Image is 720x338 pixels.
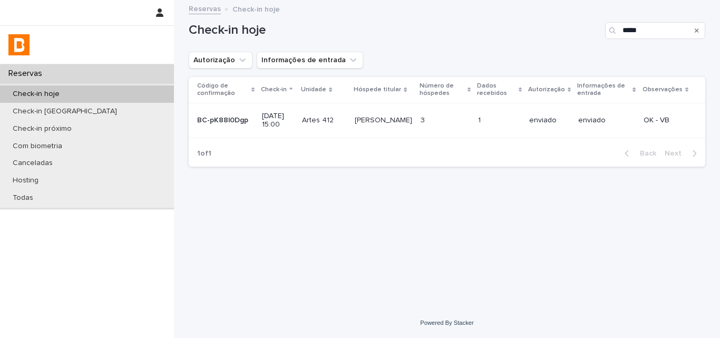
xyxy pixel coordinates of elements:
span: Back [634,150,656,157]
p: Hóspede titular [354,84,401,95]
p: [DATE] 15:00 [262,112,294,130]
button: Back [616,149,660,158]
p: Check-in próximo [4,124,80,133]
p: Mariane Oliveira [355,114,414,125]
a: Reservas [189,2,221,14]
p: enviado [578,116,635,125]
p: Reservas [4,69,51,79]
p: Observações [643,84,683,95]
img: zVaNuJHRTjyIjT5M9Xd5 [8,34,30,55]
a: Powered By Stacker [420,320,473,326]
p: Canceladas [4,159,61,168]
p: Check-in hoje [232,3,280,14]
p: OK - VB [644,116,688,125]
p: Autorização [528,84,565,95]
p: enviado [529,116,570,125]
button: Informações de entrada [257,52,363,69]
p: BC-pK88l0Dgp [197,114,250,125]
p: Check-in [GEOGRAPHIC_DATA] [4,107,125,116]
p: Código de confirmação [197,80,249,100]
p: Check-in hoje [4,90,68,99]
tr: BC-pK88l0DgpBC-pK88l0Dgp [DATE] 15:00Artes 412Artes 412 [PERSON_NAME][PERSON_NAME] 33 11 enviadoe... [189,103,705,138]
p: 1 of 1 [189,141,220,167]
p: 3 [421,114,427,125]
p: Check-in [261,84,287,95]
p: Todas [4,194,42,202]
h1: Check-in hoje [189,23,601,38]
p: Número de hóspedes [420,80,464,100]
p: Unidade [301,84,326,95]
p: Dados recebidos [477,80,516,100]
span: Next [665,150,688,157]
input: Search [605,22,705,39]
p: Hosting [4,176,47,185]
p: Artes 412 [302,114,336,125]
p: Com biometria [4,142,71,151]
p: Informações de entrada [577,80,630,100]
p: 1 [478,114,483,125]
button: Next [660,149,705,158]
button: Autorização [189,52,252,69]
